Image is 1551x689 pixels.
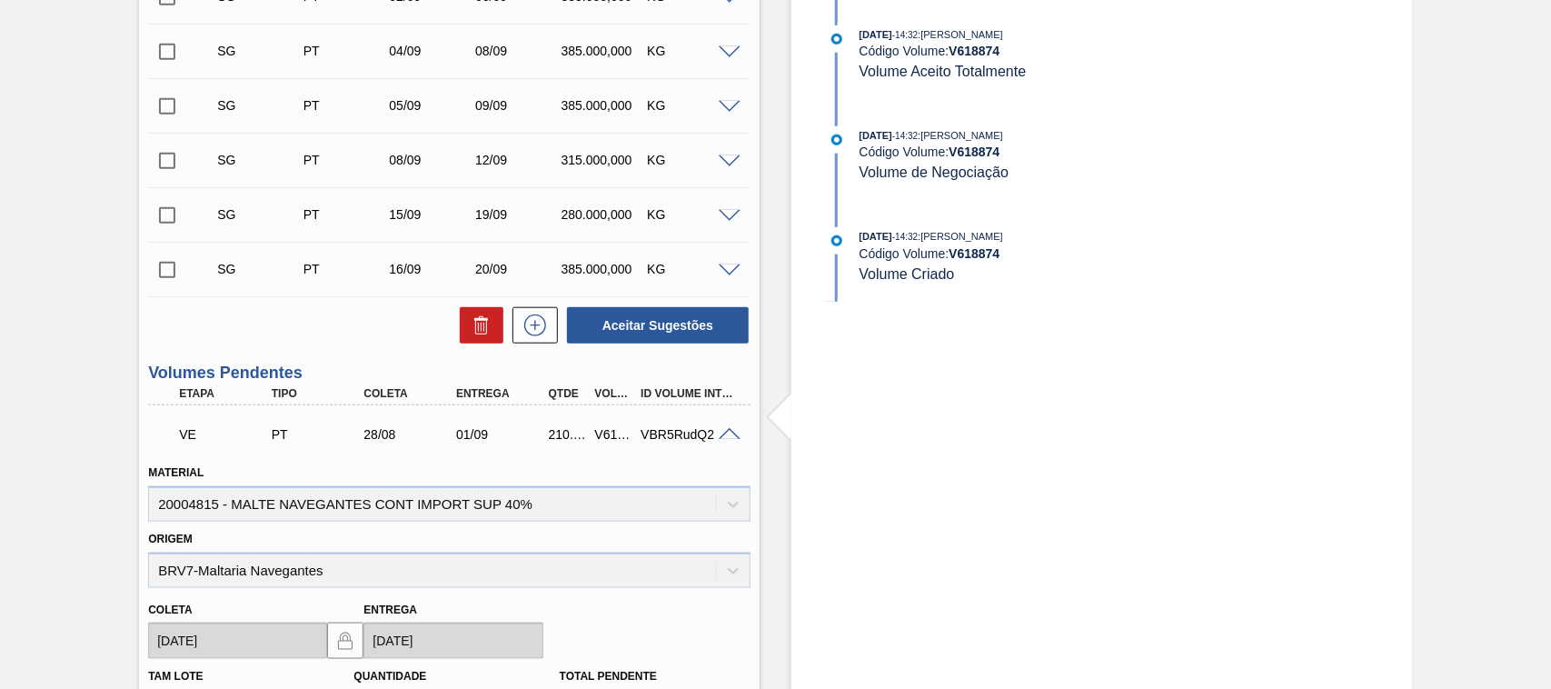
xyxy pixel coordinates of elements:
div: KG [642,262,737,276]
div: 385.000,000 [557,44,651,58]
div: Excluir Sugestões [451,307,503,344]
div: 09/09/2025 [471,98,565,113]
div: KG [642,98,737,113]
div: 385.000,000 [557,262,651,276]
div: Pedido de Transferência [299,98,393,113]
div: 28/08/2025 [359,427,462,442]
div: Sugestão Criada [213,98,307,113]
strong: V 618874 [949,145,999,159]
label: Coleta [148,604,192,616]
span: : [PERSON_NAME] [918,29,1003,40]
div: 08/09/2025 [384,153,479,167]
div: Sugestão Criada [213,262,307,276]
div: 19/09/2025 [471,207,565,222]
label: Quantidade [353,670,426,683]
input: dd/mm/yyyy [148,623,327,659]
div: Pedido de Transferência [299,262,393,276]
button: locked [327,623,363,659]
div: Sugestão Criada [213,44,307,58]
div: 16/09/2025 [384,262,479,276]
label: Total pendente [560,670,657,683]
span: [DATE] [860,29,892,40]
div: 280.000,000 [557,207,651,222]
div: 12/09/2025 [471,153,565,167]
div: Entrega [452,387,554,400]
img: atual [831,34,842,45]
div: 05/09/2025 [384,98,479,113]
div: Pedido de Transferência [299,44,393,58]
div: 15/09/2025 [384,207,479,222]
div: V618874 [591,427,638,442]
label: Origem [148,533,193,545]
div: 210.000,000 [544,427,592,442]
div: Pedido de Transferência [267,427,370,442]
span: [DATE] [860,130,892,141]
div: Sugestão Criada [213,207,307,222]
button: Aceitar Sugestões [567,307,749,344]
div: Qtde [544,387,592,400]
span: - 14:32 [892,232,918,242]
div: 04/09/2025 [384,44,479,58]
div: Nova sugestão [503,307,558,344]
div: 315.000,000 [557,153,651,167]
span: - 14:32 [892,30,918,40]
span: : [PERSON_NAME] [918,231,1003,242]
input: dd/mm/yyyy [363,623,542,659]
div: Aceitar Sugestões [558,305,751,345]
div: Sugestão Criada [213,153,307,167]
span: : [PERSON_NAME] [918,130,1003,141]
div: KG [642,44,737,58]
img: atual [831,135,842,145]
img: atual [831,235,842,246]
strong: V 618874 [949,44,999,58]
span: [DATE] [860,231,892,242]
h3: Volumes Pendentes [148,364,751,383]
div: Código Volume: [860,44,1291,58]
div: VBR5RudQ2 [636,427,739,442]
div: KG [642,207,737,222]
span: - 14:32 [892,131,918,141]
div: 385.000,000 [557,98,651,113]
label: Material [148,466,204,479]
div: Código Volume: [860,145,1291,159]
div: Pedido de Transferência [299,153,393,167]
div: KG [642,153,737,167]
div: 20/09/2025 [471,262,565,276]
div: Tipo [267,387,370,400]
div: Coleta [359,387,462,400]
div: 01/09/2025 [452,427,554,442]
span: Volume Criado [860,266,955,282]
div: Código Volume: [860,246,1291,261]
span: Volume de Negociação [860,165,1009,180]
span: Volume Aceito Totalmente [860,64,1027,79]
div: Etapa [174,387,277,400]
p: VE [179,427,273,442]
div: Id Volume Interno [636,387,739,400]
div: 08/09/2025 [471,44,565,58]
img: locked [334,630,356,652]
div: Pedido de Transferência [299,207,393,222]
label: Entrega [363,604,417,616]
label: Tam lote [148,670,203,683]
div: Volume Enviado para Transporte [174,414,277,454]
div: Volume Portal [591,387,638,400]
strong: V 618874 [949,246,999,261]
